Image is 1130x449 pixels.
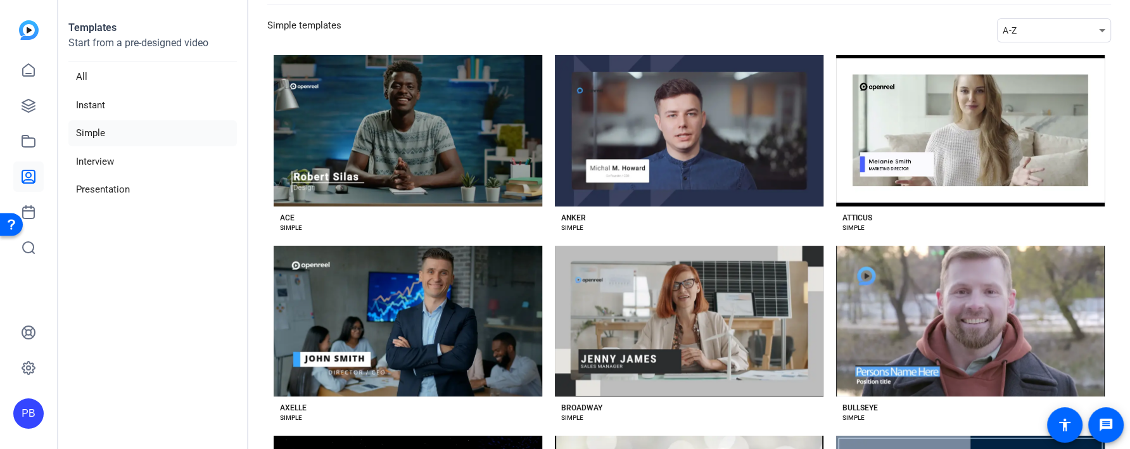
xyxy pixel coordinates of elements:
strong: Templates [68,22,117,34]
li: Presentation [68,177,237,203]
div: ANKER [561,213,586,223]
button: Template image [274,246,542,397]
button: Template image [555,55,823,206]
div: SIMPLE [842,223,865,233]
mat-icon: accessibility [1057,417,1072,433]
p: Start from a pre-designed video [68,35,237,61]
li: Instant [68,92,237,118]
div: ACE [280,213,295,223]
div: SIMPLE [280,223,302,233]
button: Template image [836,246,1105,397]
div: SIMPLE [842,413,865,423]
img: blue-gradient.svg [19,20,39,40]
button: Template image [274,55,542,206]
div: SIMPLE [561,413,583,423]
div: SIMPLE [280,413,302,423]
li: All [68,64,237,90]
button: Template image [555,246,823,397]
li: Interview [68,149,237,175]
span: A-Z [1003,25,1017,35]
div: SIMPLE [561,223,583,233]
div: BROADWAY [561,403,602,413]
div: AXELLE [280,403,307,413]
button: Template image [836,55,1105,206]
h3: Simple templates [267,18,341,42]
mat-icon: message [1098,417,1114,433]
div: PB [13,398,44,429]
div: BULLSEYE [842,403,878,413]
li: Simple [68,120,237,146]
div: ATTICUS [842,213,872,223]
